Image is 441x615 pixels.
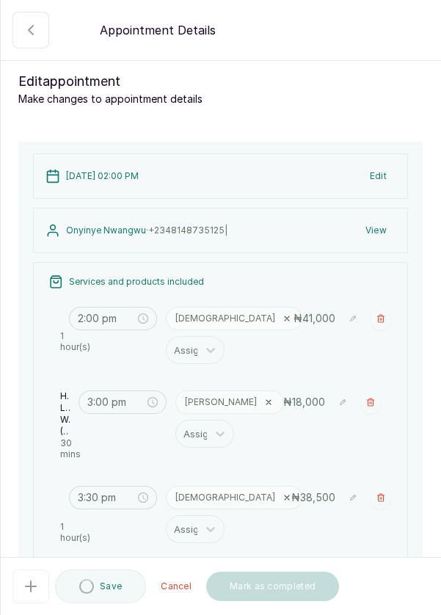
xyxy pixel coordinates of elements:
input: Select time [78,310,135,327]
button: Save [55,569,146,603]
p: Appointment Details [100,21,216,39]
p: Make changes to appointment details [18,92,423,106]
button: View [357,217,396,244]
button: Cancel [152,572,200,601]
p: ₦ [283,396,325,409]
p: ₦ [294,312,335,325]
p: [DEMOGRAPHIC_DATA] [175,313,275,324]
span: Edit appointment [18,71,120,92]
p: Half Leg Wax ([DEMOGRAPHIC_DATA]) [60,390,70,437]
p: Onyinye Nwangwu · [66,225,227,236]
span: close-circle [138,492,148,503]
p: 30 mins [60,437,70,459]
p: ₦ [291,491,335,504]
p: [PERSON_NAME] [185,396,257,408]
input: Select time [78,490,135,506]
span: 18,000 [292,396,325,408]
span: 41,000 [302,312,335,324]
span: close-circle [138,313,148,324]
input: Select time [87,394,145,410]
p: Services and products included [69,276,204,288]
span: 38,500 [300,491,335,503]
p: [DEMOGRAPHIC_DATA] [175,492,275,503]
button: Mark as completed [206,572,339,601]
span: close-circle [147,397,158,407]
span: +234 8148735125 | [148,225,227,236]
